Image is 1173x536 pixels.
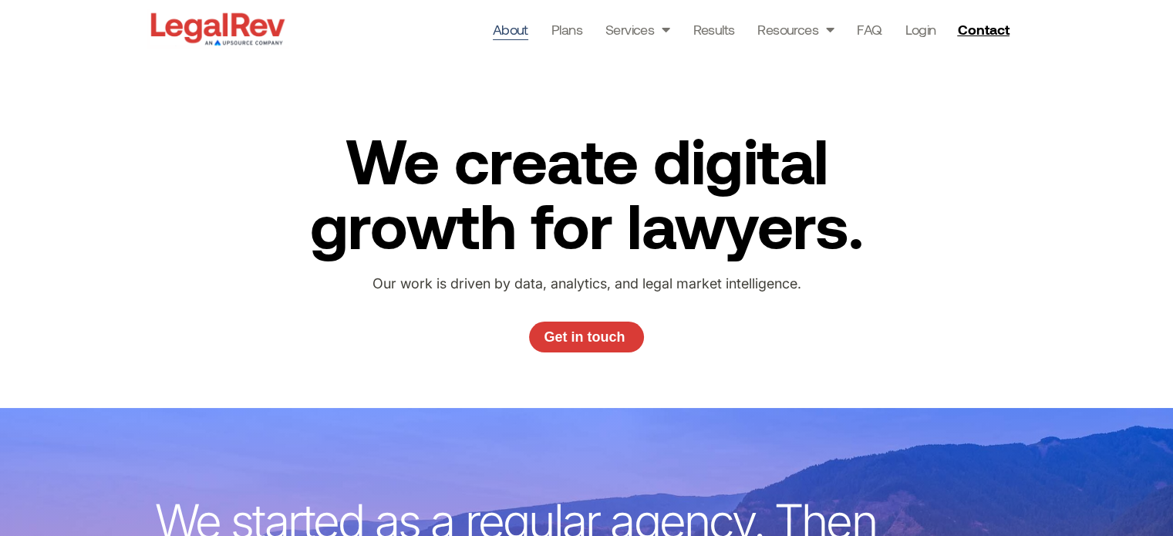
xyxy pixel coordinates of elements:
a: FAQ [857,19,881,40]
a: Services [605,19,670,40]
nav: Menu [493,19,936,40]
a: Resources [757,19,834,40]
h2: We create digital growth for lawyers. [279,127,895,257]
a: Results [693,19,734,40]
p: Our work is driven by data, analytics, and legal market intelligence. [332,272,841,295]
a: Contact [951,17,1019,42]
span: Contact [957,22,1009,36]
a: Login [905,19,935,40]
span: Get in touch [544,330,625,344]
a: Plans [551,19,582,40]
a: About [493,19,528,40]
a: Get in touch [529,322,645,352]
